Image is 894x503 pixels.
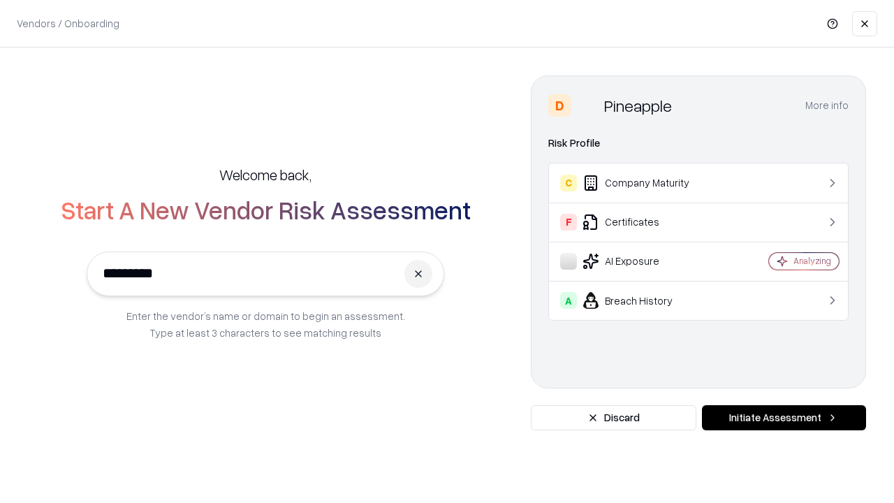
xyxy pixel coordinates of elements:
[17,16,119,31] p: Vendors / Onboarding
[531,405,696,430] button: Discard
[576,94,599,117] img: Pineapple
[126,307,405,341] p: Enter the vendor’s name or domain to begin an assessment. Type at least 3 characters to see match...
[548,135,849,152] div: Risk Profile
[702,405,866,430] button: Initiate Assessment
[604,94,672,117] div: Pineapple
[805,93,849,118] button: More info
[560,292,727,309] div: Breach History
[560,214,577,231] div: F
[560,214,727,231] div: Certificates
[61,196,471,224] h2: Start A New Vendor Risk Assessment
[560,175,727,191] div: Company Maturity
[548,94,571,117] div: D
[219,165,312,184] h5: Welcome back,
[793,255,831,267] div: Analyzing
[560,175,577,191] div: C
[560,292,577,309] div: A
[560,253,727,270] div: AI Exposure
